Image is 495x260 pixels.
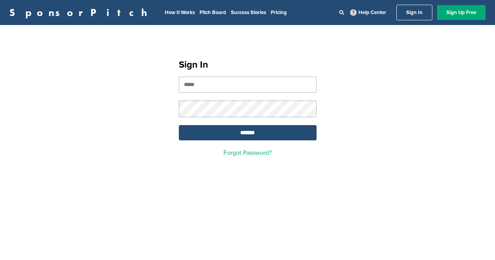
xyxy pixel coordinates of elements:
[271,9,287,16] a: Pricing
[437,5,486,20] a: Sign Up Free
[9,7,152,18] a: SponsorPitch
[396,5,432,20] a: Sign In
[165,9,195,16] a: How It Works
[179,58,317,72] h1: Sign In
[200,9,226,16] a: Pitch Board
[231,9,266,16] a: Success Stories
[223,149,272,157] a: Forgot Password?
[349,8,388,17] a: Help Center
